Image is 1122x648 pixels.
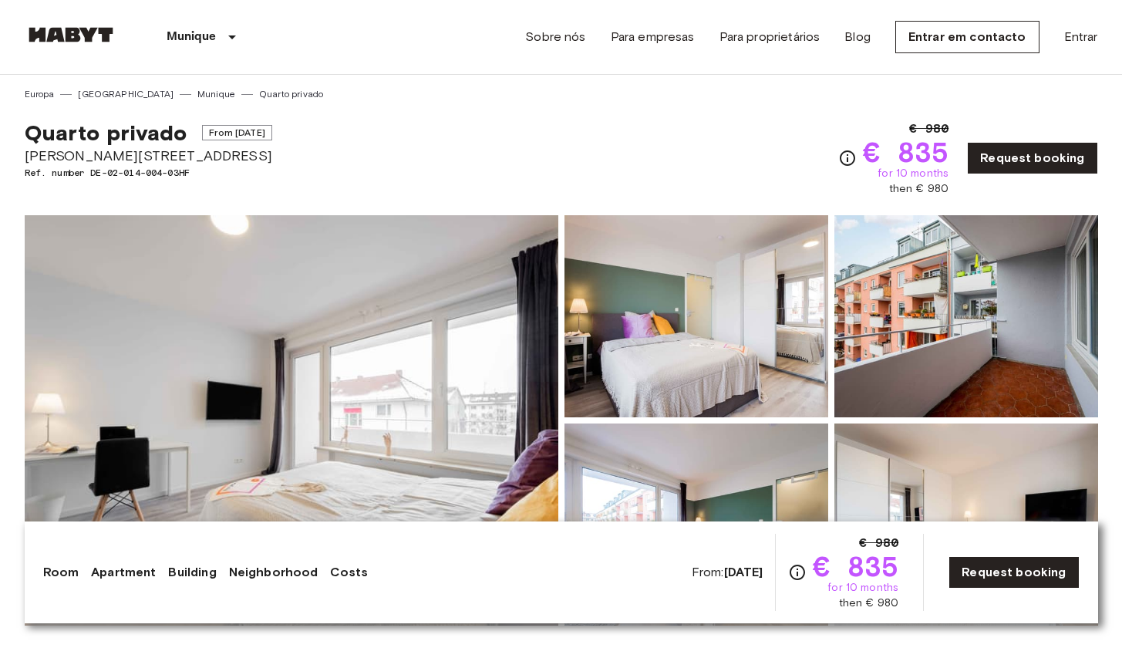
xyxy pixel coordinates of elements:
img: Picture of unit DE-02-014-004-03HF [564,215,828,417]
a: Entrar [1064,28,1098,46]
a: Sobre nós [525,28,585,46]
span: then € 980 [839,596,899,611]
span: [PERSON_NAME][STREET_ADDRESS] [25,146,272,166]
span: € 980 [859,534,898,552]
a: Room [43,563,79,582]
a: Munique [197,87,235,101]
svg: Check cost overview for full price breakdown. Please note that discounts apply to new joiners onl... [838,149,857,167]
b: [DATE] [724,565,763,579]
svg: Check cost overview for full price breakdown. Please note that discounts apply to new joiners onl... [788,563,807,582]
a: Neighborhood [229,563,318,582]
span: From [DATE] [202,125,272,140]
span: for 10 months [827,580,898,596]
span: for 10 months [878,166,948,181]
a: Request booking [948,556,1079,589]
img: Marketing picture of unit DE-02-014-004-03HF [25,215,558,626]
span: € 835 [863,138,948,166]
p: Munique [167,28,217,46]
img: Picture of unit DE-02-014-004-03HF [564,424,828,626]
span: € 835 [813,552,898,580]
a: Costs [330,563,368,582]
span: € 980 [909,120,948,138]
a: Entrar em contacto [895,21,1039,53]
a: Para empresas [611,28,695,46]
a: [GEOGRAPHIC_DATA] [78,87,174,101]
a: Para proprietários [719,28,820,46]
a: Apartment [91,563,156,582]
a: Europa [25,87,55,101]
a: Quarto privado [259,87,323,101]
span: Ref. number DE-02-014-004-03HF [25,166,272,180]
span: then € 980 [889,181,949,197]
span: From: [692,564,763,581]
a: Blog [844,28,871,46]
a: Building [168,563,216,582]
a: Request booking [967,142,1097,174]
span: Quarto privado [25,120,187,146]
img: Picture of unit DE-02-014-004-03HF [834,424,1098,626]
img: Picture of unit DE-02-014-004-03HF [834,215,1098,417]
img: Habyt [25,27,117,42]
